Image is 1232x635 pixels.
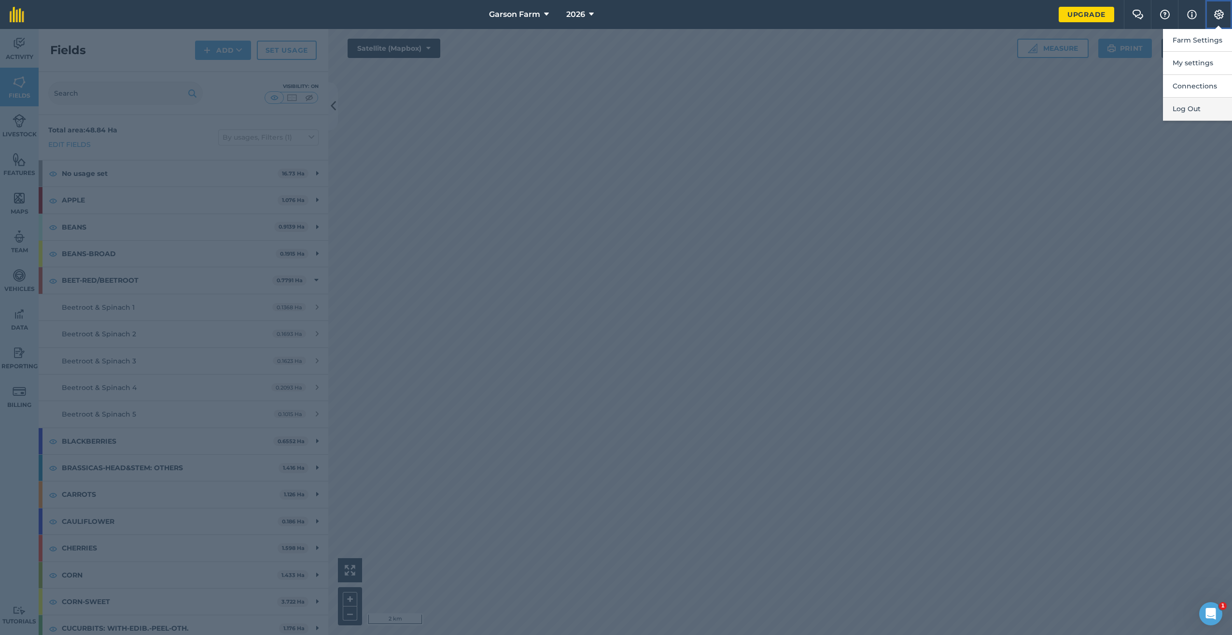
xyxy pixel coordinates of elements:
[1199,602,1222,625] iframe: Intercom live chat
[1219,602,1227,610] span: 1
[10,7,24,22] img: fieldmargin Logo
[1132,10,1144,19] img: Two speech bubbles overlapping with the left bubble in the forefront
[1163,75,1232,98] button: Connections
[1213,10,1225,19] img: A cog icon
[1163,52,1232,74] button: My settings
[1159,10,1171,19] img: A question mark icon
[1187,9,1197,20] img: svg+xml;base64,PHN2ZyB4bWxucz0iaHR0cDovL3d3dy53My5vcmcvMjAwMC9zdmciIHdpZHRoPSIxNyIgaGVpZ2h0PSIxNy...
[1163,29,1232,52] button: Farm Settings
[489,9,540,20] span: Garson Farm
[1163,98,1232,120] button: Log Out
[566,9,585,20] span: 2026
[1059,7,1114,22] a: Upgrade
